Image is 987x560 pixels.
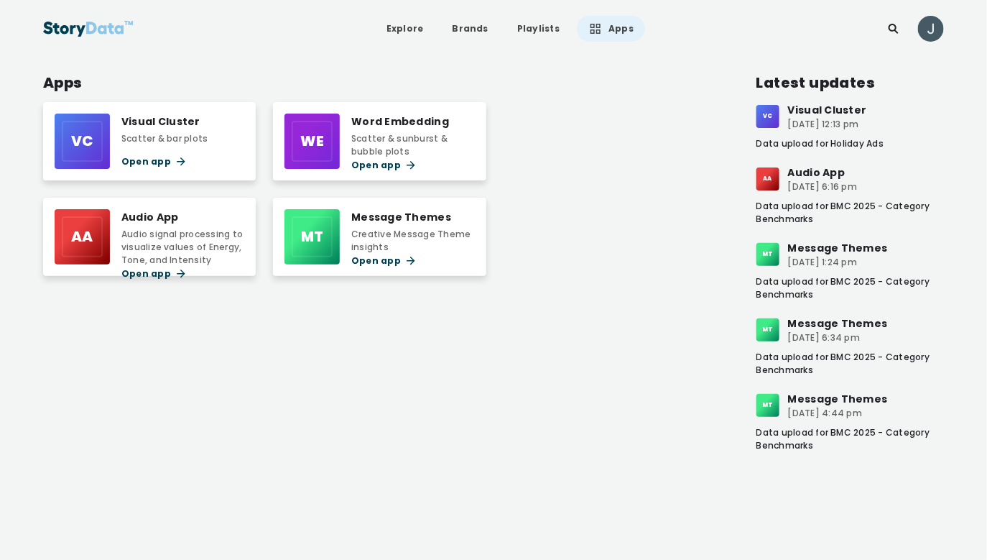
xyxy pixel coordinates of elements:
[351,114,474,129] div: Word Embedding
[121,209,244,225] div: Audio App
[756,351,944,377] div: Data upload for BMC 2025 - Category Benchmarks
[351,228,474,254] div: Creative Message Theme insights
[121,228,244,267] div: Audio signal processing to visualize values of Energy, Tone, and Intensity
[756,318,779,341] div: MT
[918,16,944,42] img: ACg8ocL4n2a6OBrbNl1cRdhqILMM1PVwDnCTNMmuJZ_RnCAKJCOm-A=s96-c
[121,114,208,129] div: Visual Cluster
[788,240,888,256] div: Message Themes
[62,216,103,257] div: AA
[506,16,571,42] a: Playlists
[43,72,708,93] div: Apps
[756,167,779,191] div: AA
[351,209,474,225] div: Message Themes
[351,158,474,173] div: Open app
[756,137,944,150] div: Data upload for Holiday Ads
[788,256,888,269] div: [DATE] 1:24 pm
[788,102,867,118] div: Visual Cluster
[788,180,857,193] div: [DATE] 6:16 pm
[756,394,779,417] div: MT
[788,331,888,344] div: [DATE] 6:34 pm
[756,72,944,93] div: Latest updates
[788,316,888,331] div: Message Themes
[292,216,333,257] div: MT
[375,16,435,42] a: Explore
[788,391,888,407] div: Message Themes
[788,118,867,131] div: [DATE] 12:13 pm
[756,243,779,266] div: MT
[756,200,944,226] div: Data upload for BMC 2025 - Category Benchmarks
[756,426,944,452] div: Data upload for BMC 2025 - Category Benchmarks
[351,254,474,268] div: Open app
[43,16,134,42] img: StoryData Logo
[121,267,244,281] div: Open app
[121,155,208,169] div: Open app
[756,275,944,301] div: Data upload for BMC 2025 - Category Benchmarks
[292,121,333,162] div: WE
[788,407,888,420] div: [DATE] 4:44 pm
[351,132,474,158] div: Scatter & sunburst & bubble plots
[788,165,857,180] div: Audio App
[756,105,779,128] div: VC
[62,121,103,162] div: VC
[441,16,500,42] a: Brands
[577,16,645,42] a: Apps
[121,132,208,145] div: Scatter & bar plots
